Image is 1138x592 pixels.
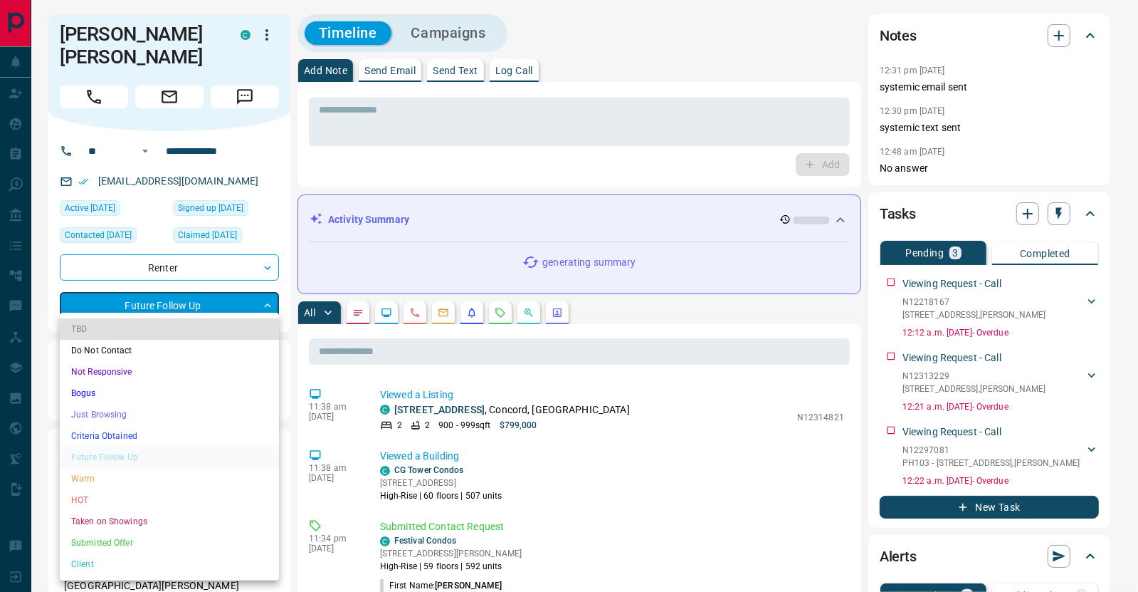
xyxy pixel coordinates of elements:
li: Bogus [60,383,279,404]
li: Submitted Offer [60,532,279,554]
li: Just Browsing [60,404,279,425]
li: Do Not Contact [60,340,279,361]
li: Criteria Obtained [60,425,279,447]
li: Taken on Showings [60,511,279,532]
li: HOT [60,489,279,511]
li: Client [60,554,279,575]
li: TBD [60,318,279,340]
li: Warm [60,468,279,489]
li: Not Responsive [60,361,279,383]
